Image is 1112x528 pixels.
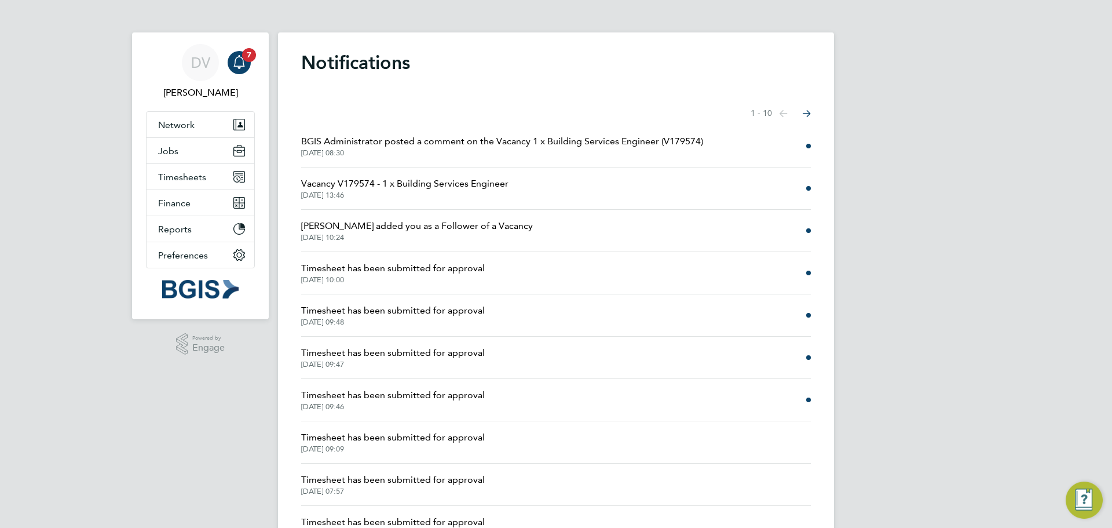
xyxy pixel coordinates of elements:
[751,102,811,125] nav: Select page of notifications list
[301,445,485,454] span: [DATE] 09:09
[158,224,192,235] span: Reports
[162,280,239,298] img: bgis-logo-retina.png
[301,431,485,445] span: Timesheet has been submitted for approval
[301,473,485,496] a: Timesheet has been submitted for approval[DATE] 07:57
[301,51,811,74] h1: Notifications
[147,112,254,137] button: Network
[191,55,210,70] span: DV
[301,473,485,487] span: Timesheet has been submitted for approval
[301,388,485,402] span: Timesheet has been submitted for approval
[147,242,254,268] button: Preferences
[301,346,485,369] a: Timesheet has been submitted for approval[DATE] 09:47
[301,487,485,496] span: [DATE] 07:57
[176,333,225,355] a: Powered byEngage
[192,333,225,343] span: Powered by
[158,250,208,261] span: Preferences
[301,177,509,191] span: Vacancy V179574 - 1 x Building Services Engineer
[301,148,703,158] span: [DATE] 08:30
[158,119,195,130] span: Network
[301,346,485,360] span: Timesheet has been submitted for approval
[192,343,225,353] span: Engage
[132,32,269,319] nav: Main navigation
[147,138,254,163] button: Jobs
[301,219,533,242] a: [PERSON_NAME] added you as a Follower of a Vacancy[DATE] 10:24
[146,280,255,298] a: Go to home page
[228,44,251,81] a: 7
[158,145,178,156] span: Jobs
[301,219,533,233] span: [PERSON_NAME] added you as a Follower of a Vacancy
[1066,482,1103,519] button: Engage Resource Center
[301,431,485,454] a: Timesheet has been submitted for approval[DATE] 09:09
[301,233,533,242] span: [DATE] 10:24
[301,304,485,318] span: Timesheet has been submitted for approval
[146,86,255,100] span: Davinia Vassel
[158,172,206,183] span: Timesheets
[751,108,772,119] span: 1 - 10
[301,388,485,412] a: Timesheet has been submitted for approval[DATE] 09:46
[147,216,254,242] button: Reports
[158,198,191,209] span: Finance
[301,304,485,327] a: Timesheet has been submitted for approval[DATE] 09:48
[301,191,509,200] span: [DATE] 13:46
[301,261,485,285] a: Timesheet has been submitted for approval[DATE] 10:00
[301,360,485,369] span: [DATE] 09:47
[301,177,509,200] a: Vacancy V179574 - 1 x Building Services Engineer[DATE] 13:46
[301,318,485,327] span: [DATE] 09:48
[301,275,485,285] span: [DATE] 10:00
[301,261,485,275] span: Timesheet has been submitted for approval
[301,402,485,412] span: [DATE] 09:46
[146,44,255,100] a: DV[PERSON_NAME]
[147,190,254,216] button: Finance
[242,48,256,62] span: 7
[301,134,703,148] span: BGIS Administrator posted a comment on the Vacancy 1 x Building Services Engineer (V179574)
[301,134,703,158] a: BGIS Administrator posted a comment on the Vacancy 1 x Building Services Engineer (V179574)[DATE]...
[147,164,254,190] button: Timesheets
